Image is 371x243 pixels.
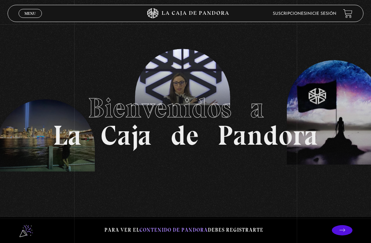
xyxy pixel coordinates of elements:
span: contenido de Pandora [139,227,208,233]
a: Suscripciones [273,12,306,16]
span: Menu [24,11,36,15]
span: Bienvenidos a [88,91,283,124]
p: Para ver el debes registrarte [104,225,263,235]
a: Inicie sesión [306,12,336,16]
h1: La Caja de Pandora [53,94,318,149]
span: Cerrar [22,17,38,22]
a: View your shopping cart [343,9,352,18]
